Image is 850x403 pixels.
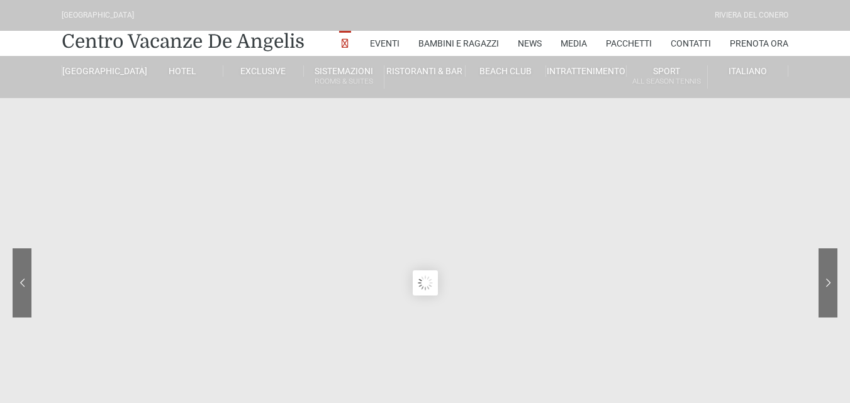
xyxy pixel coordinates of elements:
[466,65,546,77] a: Beach Club
[304,65,384,89] a: SistemazioniRooms & Suites
[561,31,587,56] a: Media
[62,9,134,21] div: [GEOGRAPHIC_DATA]
[518,31,542,56] a: News
[384,65,465,77] a: Ristoranti & Bar
[729,66,767,76] span: Italiano
[370,31,400,56] a: Eventi
[715,9,788,21] div: Riviera Del Conero
[546,65,627,77] a: Intrattenimento
[223,65,304,77] a: Exclusive
[606,31,652,56] a: Pacchetti
[418,31,499,56] a: Bambini e Ragazzi
[62,29,305,54] a: Centro Vacanze De Angelis
[627,65,707,89] a: SportAll Season Tennis
[730,31,788,56] a: Prenota Ora
[671,31,711,56] a: Contatti
[304,75,384,87] small: Rooms & Suites
[62,65,142,77] a: [GEOGRAPHIC_DATA]
[142,65,223,77] a: Hotel
[708,65,788,77] a: Italiano
[627,75,707,87] small: All Season Tennis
